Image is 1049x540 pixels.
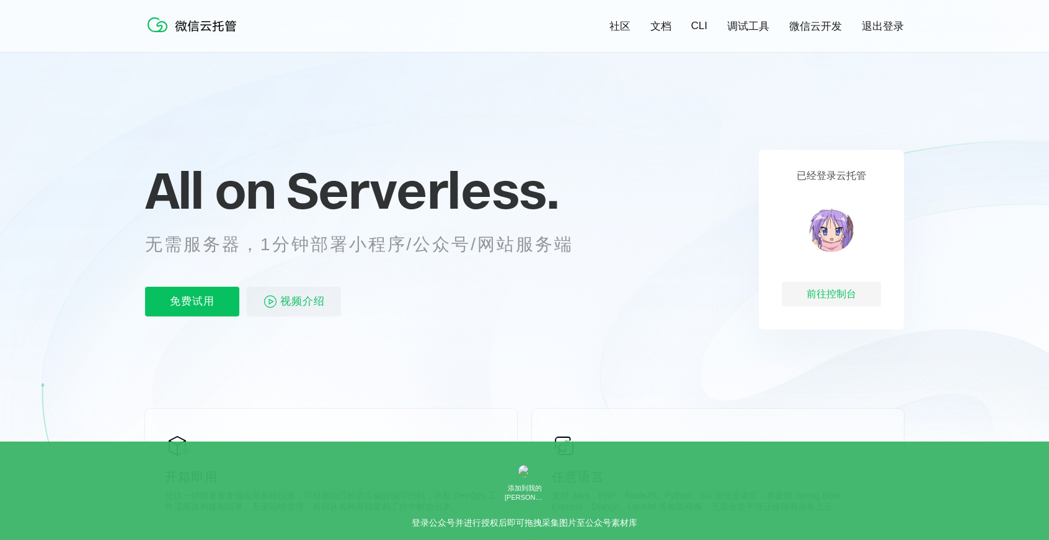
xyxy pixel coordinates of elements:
[145,28,244,39] a: 微信云托管
[145,12,244,37] img: 微信云托管
[862,19,904,33] a: 退出登录
[145,159,275,221] span: All on
[782,282,881,307] div: 前往控制台
[789,19,842,33] a: 微信云开发
[145,232,596,257] p: 无需服务器，1分钟部署小程序/公众号/网站服务端
[280,287,325,316] span: 视频介绍
[797,170,866,183] p: 已经登录云托管
[286,159,559,221] span: Serverless.
[263,294,278,309] img: video_play.svg
[609,19,631,33] a: 社区
[145,287,239,316] p: 免费试用
[727,19,769,33] a: 调试工具
[650,19,671,33] a: 文档
[691,20,707,32] a: CLI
